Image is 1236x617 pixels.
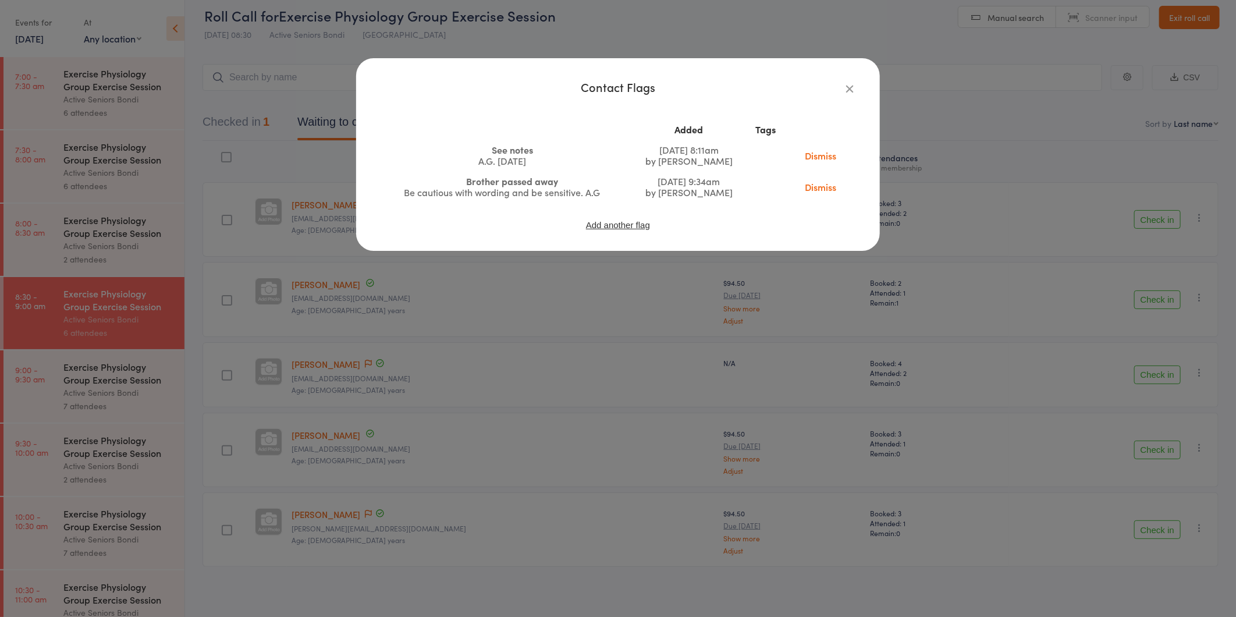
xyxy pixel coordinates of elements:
[467,175,559,187] span: Brother passed away
[492,143,533,156] span: See notes
[400,155,604,166] div: A.G. [DATE]
[379,81,857,93] div: Contact Flags
[631,119,746,140] th: Added
[585,220,651,230] button: Add another flag
[747,119,786,140] th: Tags
[797,180,846,193] a: Dismiss this flag
[400,187,604,198] div: Be cautious with wording and be sensitive. A.G
[631,171,746,203] td: [DATE] 9:34am by [PERSON_NAME]
[631,140,746,171] td: [DATE] 8:11am by [PERSON_NAME]
[797,149,846,162] a: Dismiss this flag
